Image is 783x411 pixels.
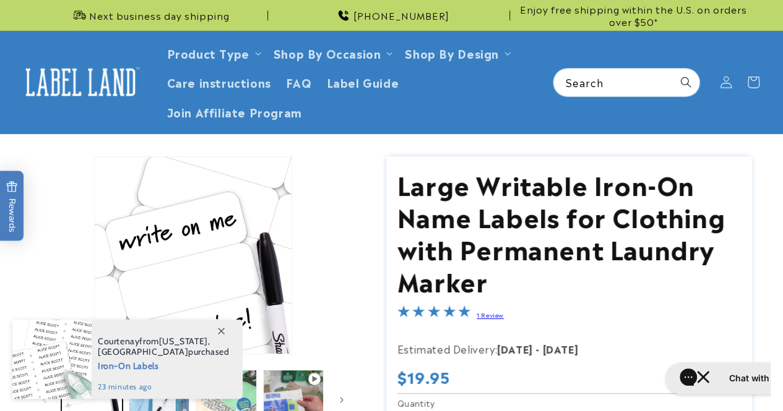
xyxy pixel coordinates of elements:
span: Courtenay [98,336,139,347]
iframe: Gorgias live chat messenger [659,358,771,399]
span: Label Guide [327,75,399,89]
a: Care instructions [160,67,279,96]
strong: - [535,341,540,356]
summary: Shop By Occasion [266,38,398,67]
span: from , purchased [98,336,230,357]
a: Shop By Design [405,44,498,61]
a: 1 Review [477,310,504,319]
a: Label Land [14,58,147,106]
a: Label Guide [319,67,407,96]
a: Join Affiliate Program [160,97,309,126]
span: Join Affiliate Program [167,104,302,119]
span: 5.0-star overall rating [397,307,470,321]
summary: Shop By Design [397,38,515,67]
strong: [DATE] [543,341,579,356]
a: Product Type [167,44,249,61]
span: Shop By Occasion [274,46,381,60]
span: $19.95 [397,367,450,386]
img: Label Land [19,63,142,101]
p: Estimated Delivery: [397,340,707,358]
legend: Quantity [397,397,436,409]
a: FAQ [279,67,319,96]
span: Rewards [6,180,18,232]
span: Enjoy free shipping within the U.S. on orders over $50* [515,3,752,27]
span: [US_STATE] [159,336,208,347]
span: Next business day shipping [89,9,230,22]
span: Care instructions [167,75,271,89]
span: FAQ [286,75,312,89]
h1: Chat with us [70,14,123,27]
h1: Large Writable Iron-On Name Labels for Clothing with Permanent Laundry Marker [397,167,742,296]
summary: Product Type [160,38,266,67]
span: [GEOGRAPHIC_DATA] [98,346,188,357]
button: Search [672,69,699,96]
strong: [DATE] [497,341,533,356]
span: [PHONE_NUMBER] [353,9,449,22]
button: Open gorgias live chat [6,4,137,36]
